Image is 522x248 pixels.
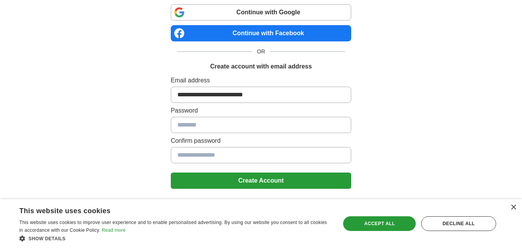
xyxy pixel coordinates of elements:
[171,4,351,21] a: Continue with Google
[171,76,351,85] label: Email address
[210,62,312,71] h1: Create account with email address
[19,204,312,216] div: This website uses cookies
[171,106,351,115] label: Password
[171,173,351,189] button: Create Account
[252,48,270,56] span: OR
[171,25,351,41] a: Continue with Facebook
[421,216,496,231] div: Decline all
[102,227,126,233] a: Read more, opens a new window
[19,234,331,242] div: Show details
[29,236,66,241] span: Show details
[510,205,516,210] div: Close
[171,136,351,145] label: Confirm password
[343,216,416,231] div: Accept all
[19,220,327,233] span: This website uses cookies to improve user experience and to enable personalised advertising. By u...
